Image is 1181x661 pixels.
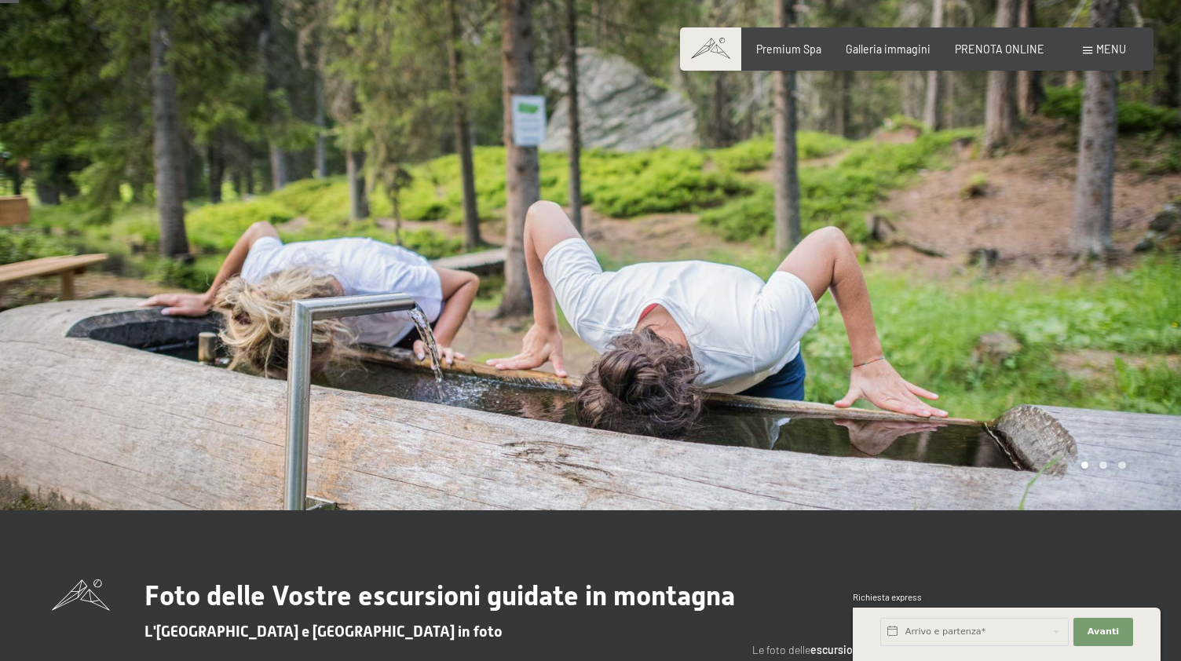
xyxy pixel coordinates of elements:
[1088,626,1119,638] span: Avanti
[1076,462,1126,469] div: Carousel Pagination
[955,42,1044,56] a: PRENOTA ONLINE
[1099,462,1107,469] div: Carousel Page 2
[1073,618,1133,646] button: Avanti
[853,592,922,602] span: Richiesta express
[846,42,931,56] a: Galleria immagini
[1118,462,1126,469] div: Carousel Page 3
[756,42,821,56] a: Premium Spa
[810,643,1059,656] strong: escursioni guidate in montagna durante le vacanze
[1081,462,1089,469] div: Carousel Page 1 (Current Slide)
[1096,42,1126,56] span: Menu
[144,579,735,612] span: Foto delle Vostre escursioni guidate in montagna
[144,623,503,641] span: L'[GEOGRAPHIC_DATA] e [GEOGRAPHIC_DATA] in foto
